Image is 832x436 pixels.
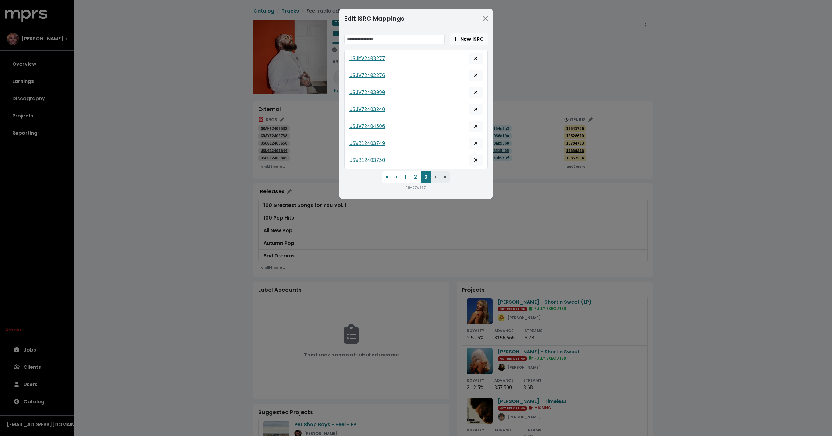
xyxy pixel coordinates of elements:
[469,70,483,81] button: Delete mapping for this ISRC
[349,157,385,163] tt: USWB12403750
[349,123,385,129] tt: USUV72404506
[454,35,484,43] span: New ISRC
[349,89,385,96] a: USUV72403090
[386,173,388,180] span: «
[349,72,385,79] a: USUV72402276
[349,55,385,62] a: USUMV2403277
[401,171,410,183] button: 1
[349,123,385,130] a: USUV72404506
[349,56,385,61] tt: USUMV2403277
[396,173,397,180] span: ‹
[469,87,483,98] button: Delete mapping for this ISRC
[349,72,385,78] tt: USUV72402276
[480,14,490,23] button: Close
[469,104,483,115] button: Delete mapping for this ISRC
[349,140,385,147] a: USWB12403749
[344,14,404,23] div: Edit ISRC Mappings
[406,185,426,190] small: 18 - 27 of 27
[469,53,483,64] button: Delete mapping for this ISRC
[469,121,483,132] button: Delete mapping for this ISRC
[349,157,385,164] a: USWB12403750
[410,171,421,183] button: 2
[450,33,488,45] button: Create new ISRC track mapping
[349,140,385,146] tt: USWB12403749
[421,171,431,183] button: 3
[349,106,385,113] a: USUV72403240
[349,106,385,112] tt: USUV72403240
[349,89,385,95] tt: USUV72403090
[469,154,483,166] button: Delete mapping for this ISRC
[469,138,483,149] button: Delete mapping for this ISRC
